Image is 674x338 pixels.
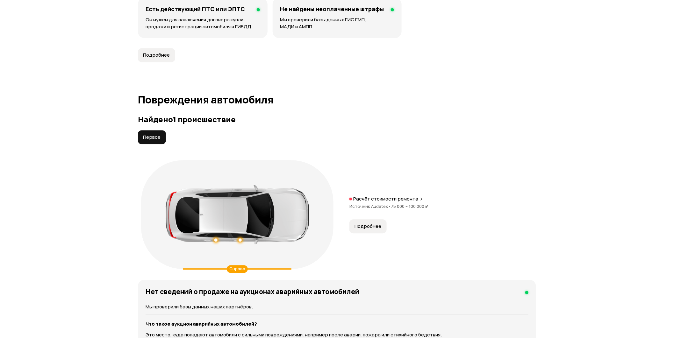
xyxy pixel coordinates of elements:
[138,130,166,144] button: Первое
[138,115,536,124] h3: Найдено 1 происшествие
[227,265,248,273] div: Справа
[146,303,528,310] p: Мы проверили базы данных наших партнёров.
[146,5,245,12] h4: Есть действующий ПТС или ЭПТС
[280,16,394,30] p: Мы проверили базы данных ГИС ГМП, МАДИ и АМПП.
[355,223,381,229] span: Подробнее
[280,5,384,12] h4: Не найдены неоплаченные штрафы
[138,94,536,105] h1: Повреждения автомобиля
[349,203,391,209] span: Источник Audatex
[349,219,387,233] button: Подробнее
[353,196,418,202] p: Расчёт стоимости ремонта
[388,203,391,209] span: •
[138,48,175,62] button: Подробнее
[146,287,359,296] h4: Нет сведений о продаже на аукционах аварийных автомобилей
[146,16,260,30] p: Он нужен для заключения договора купли-продажи и регистрации автомобиля в ГИБДД.
[146,320,257,327] strong: Что такое аукцион аварийных автомобилей?
[143,52,170,58] span: Подробнее
[391,203,428,209] span: 75 000 – 100 000 ₽
[143,134,161,140] span: Первое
